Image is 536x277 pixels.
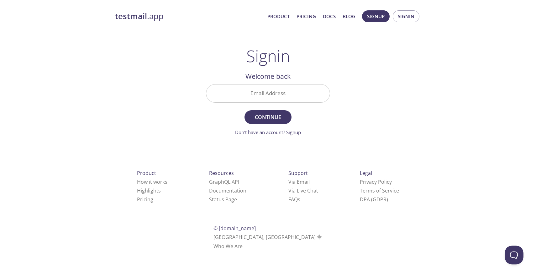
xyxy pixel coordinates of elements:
span: [GEOGRAPHIC_DATA], [GEOGRAPHIC_DATA] [213,234,323,241]
a: Documentation [209,187,246,194]
a: Via Email [288,178,310,185]
a: testmail.app [115,11,262,22]
a: Status Page [209,196,237,203]
span: © [DOMAIN_NAME] [213,225,256,232]
a: GraphQL API [209,178,239,185]
span: Legal [360,170,372,177]
button: Signin [393,10,419,22]
a: Pricing [137,196,153,203]
iframe: Help Scout Beacon - Open [505,246,523,264]
span: Signup [367,12,385,20]
span: Product [137,170,156,177]
a: FAQ [288,196,300,203]
button: Continue [244,110,292,124]
a: Privacy Policy [360,178,392,185]
button: Signup [362,10,390,22]
h1: Signin [246,46,290,65]
a: DPA (GDPR) [360,196,388,203]
a: Highlights [137,187,161,194]
span: s [298,196,300,203]
span: Support [288,170,308,177]
a: Don't have an account? Signup [235,129,301,135]
span: Resources [209,170,234,177]
a: Blog [343,12,355,20]
a: How it works [137,178,167,185]
a: Via Live Chat [288,187,318,194]
a: Docs [323,12,336,20]
h2: Welcome back [206,71,330,82]
a: Pricing [297,12,316,20]
a: Product [267,12,290,20]
strong: testmail [115,11,147,22]
a: Who We Are [213,243,243,250]
span: Continue [251,113,285,122]
a: Terms of Service [360,187,399,194]
span: Signin [398,12,414,20]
